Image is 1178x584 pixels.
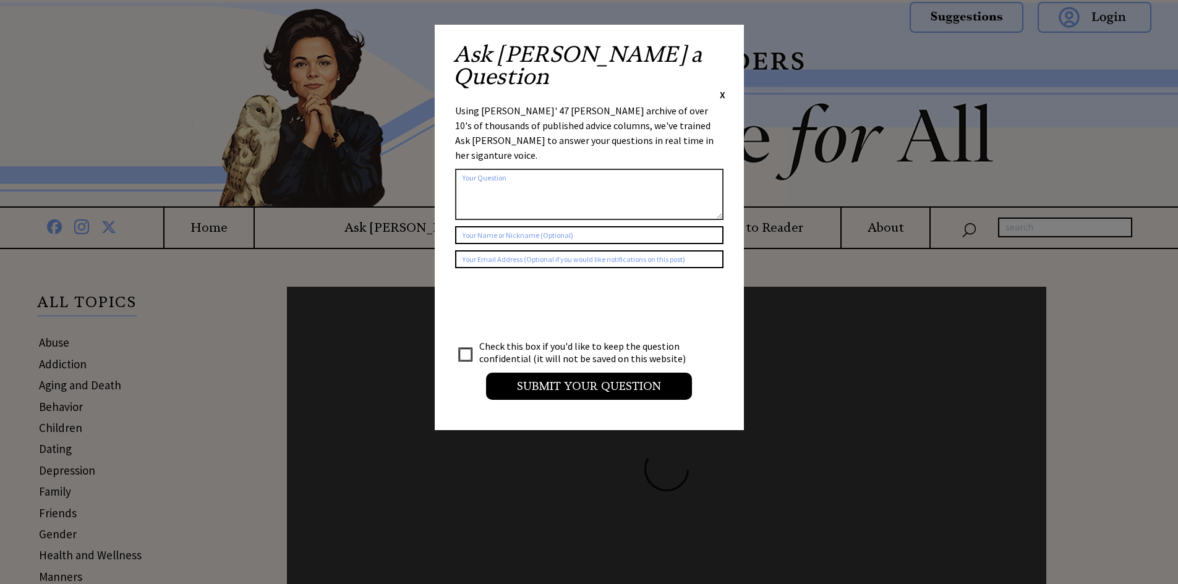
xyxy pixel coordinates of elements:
[455,281,643,329] iframe: reCAPTCHA
[455,226,723,244] input: Your Name or Nickname (Optional)
[455,250,723,268] input: Your Email Address (Optional if you would like notifications on this post)
[479,339,698,365] td: Check this box if you'd like to keep the question confidential (it will not be saved on this webs...
[486,373,692,400] input: Submit your Question
[453,43,725,88] h2: Ask [PERSON_NAME] a Question
[455,103,723,163] div: Using [PERSON_NAME]' 47 [PERSON_NAME] archive of over 10's of thousands of published advice colum...
[720,88,725,101] span: X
